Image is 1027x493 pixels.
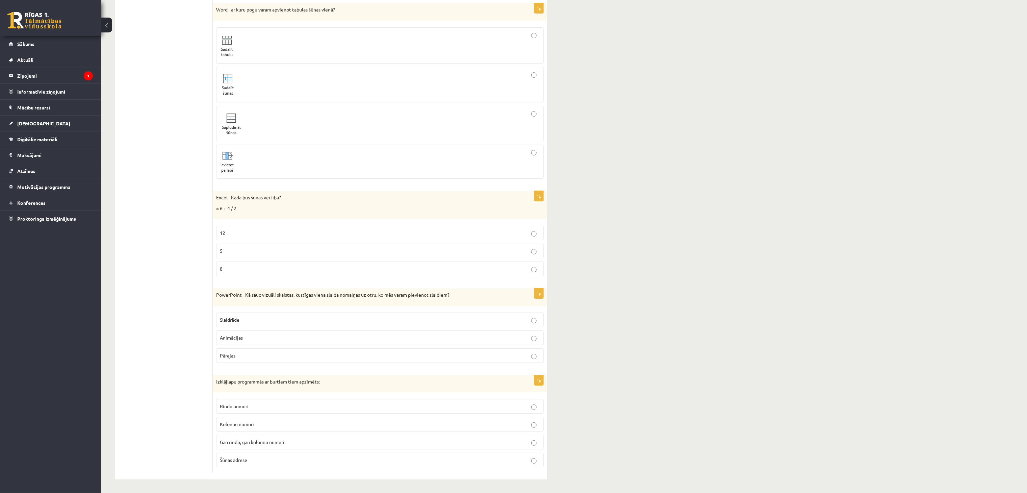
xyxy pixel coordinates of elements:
[531,458,537,464] input: Šūnas adrese
[9,116,93,131] a: [DEMOGRAPHIC_DATA]
[220,72,235,97] img: Ekr%C4%81nuz%C5%86%C4%93mums_2024-08-20_160110.png
[220,403,249,409] span: Rindu numuri
[531,440,537,446] input: Gan rindu, gan kolonnu numuri
[9,163,93,179] a: Atzīmes
[220,317,239,323] span: Slaidrāde
[220,150,236,173] img: Ekr%C4%81nuz%C5%86%C4%93mums_2024-08-20_160124.png
[9,84,93,99] a: Informatīvie ziņojumi
[531,231,537,237] input: 12
[220,439,284,445] span: Gan rindu, gan kolonnu numuri
[531,404,537,410] input: Rindu numuri
[220,248,223,254] span: 5
[17,184,71,190] span: Motivācijas programma
[17,147,93,163] legend: Maksājumi
[84,71,93,80] i: 1
[220,230,225,236] span: 12
[216,205,510,212] p: = 6 + 4 / 2
[220,33,235,58] img: Ekr%C4%81nuz%C5%86%C4%93mums_2024-08-20_160114.png
[17,200,46,206] span: Konferences
[216,292,510,298] p: PowerPoint - Kā sauc vizuāli skaistas, kustīgas viena slaida nomaiņas uz otru, ko mēs varam pievi...
[17,120,70,126] span: [DEMOGRAPHIC_DATA]
[7,12,61,29] a: Rīgas 1. Tālmācības vidusskola
[531,249,537,254] input: 5
[9,147,93,163] a: Maksājumi
[216,378,510,385] p: Izklājlapu programmās ar burtiem tiem apzīmēts:
[17,168,35,174] span: Atzīmes
[534,288,544,299] p: 1p
[17,104,50,110] span: Mācību resursi
[216,6,510,13] p: Word - ar kuru pogu varam apvienot tabulas šūnas vienā?
[220,457,247,463] span: Šūnas adrese
[17,41,34,47] span: Sākums
[216,194,510,201] p: Excel - Kāda būs šūnas vērtība?
[531,336,537,341] input: Animācijas
[9,211,93,226] a: Proktoringa izmēģinājums
[17,57,33,63] span: Aktuāli
[534,3,544,14] p: 1p
[220,421,254,427] span: Kolonnu numuri
[9,179,93,195] a: Motivācijas programma
[9,131,93,147] a: Digitālie materiāli
[531,422,537,428] input: Kolonnu numuri
[534,191,544,201] p: 1p
[9,195,93,211] a: Konferences
[531,318,537,323] input: Slaidrāde
[9,100,93,115] a: Mācību resursi
[17,136,57,142] span: Digitālie materiāli
[17,216,76,222] span: Proktoringa izmēģinājums
[220,352,235,359] span: Pārejas
[220,266,223,272] span: 8
[220,335,243,341] span: Animācijas
[220,111,241,136] img: Ekr%C4%81nuz%C5%86%C4%93mums_2024-08-20_160105.png
[531,267,537,272] input: 8
[9,36,93,52] a: Sākums
[17,68,93,83] legend: Ziņojumi
[17,84,93,99] legend: Informatīvie ziņojumi
[534,375,544,386] p: 1p
[9,68,93,83] a: Ziņojumi1
[9,52,93,68] a: Aktuāli
[531,354,537,359] input: Pārejas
